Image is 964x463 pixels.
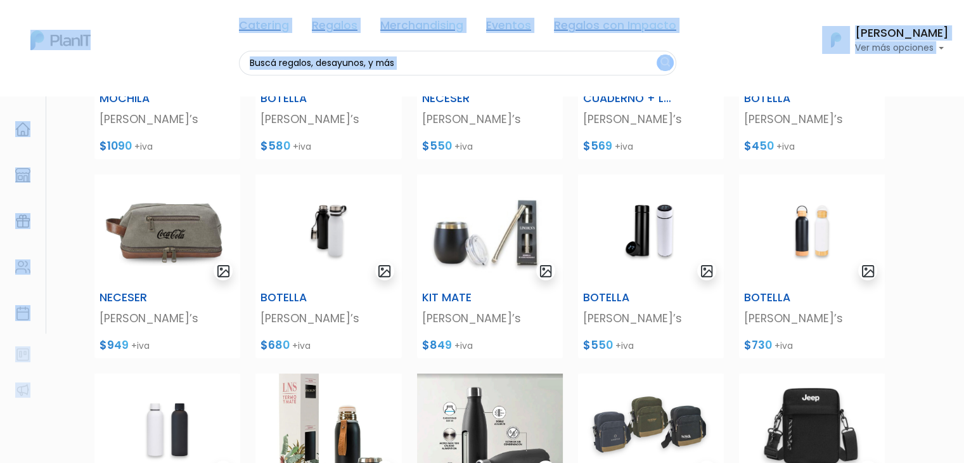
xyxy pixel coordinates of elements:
[15,122,30,137] img: home-e721727adea9d79c4d83392d1f703f7f8bce08238fde08b1acbfd93340b81755.svg
[100,138,132,153] span: $1090
[94,174,240,286] img: Dise%C3%B1o_sin_t%C3%ADtulo__32_.png
[822,26,850,54] img: PlanIt Logo
[422,92,513,105] h6: NECESER
[260,291,351,304] h6: BOTELLA
[100,310,235,327] p: [PERSON_NAME]’s
[615,140,633,153] span: +iva
[260,92,351,105] h6: BOTELLA
[744,111,880,127] p: [PERSON_NAME]’s
[774,339,793,352] span: +iva
[422,310,558,327] p: [PERSON_NAME]’s
[776,140,795,153] span: +iva
[377,264,392,278] img: gallery-light
[30,30,91,50] img: PlanIt Logo
[583,310,719,327] p: [PERSON_NAME]’s
[583,111,719,127] p: [PERSON_NAME]’s
[615,339,634,352] span: +iva
[583,291,674,304] h6: BOTELLA
[239,20,289,36] a: Catering
[744,310,880,327] p: [PERSON_NAME]’s
[293,140,311,153] span: +iva
[131,339,150,352] span: +iva
[744,92,835,105] h6: BOTELLA
[422,337,452,353] span: $849
[239,51,676,75] input: Buscá regalos, desayunos, y más
[554,20,676,36] a: Regalos con Impacto
[100,111,235,127] p: [PERSON_NAME]’s
[744,337,772,353] span: $730
[422,111,558,127] p: [PERSON_NAME]’s
[570,174,731,358] a: gallery-light BOTELLA [PERSON_NAME]’s $550 +iva
[65,12,183,37] div: ¿Necesitás ayuda?
[731,174,892,358] a: gallery-light BOTELLA [PERSON_NAME]’s $730 +iva
[15,259,30,275] img: people-662611757002400ad9ed0e3c099ab2801c6687ba6c219adb57efc949bc21e19d.svg
[583,92,674,105] h6: CUADERNO + LAPICERA
[417,174,563,286] img: thumb_image__copia___copia___copia___copia___copia___copia___copia___copia___copia_-Photoroom__2_...
[248,174,409,358] a: gallery-light BOTELLA [PERSON_NAME]’s $680 +iva
[134,140,153,153] span: +iva
[87,174,248,358] a: gallery-light NECESER [PERSON_NAME]’s $949 +iva
[539,264,553,278] img: gallery-light
[660,57,670,69] img: search_button-432b6d5273f82d61273b3651a40e1bd1b912527efae98b1b7a1b2c0702e16a8d.svg
[100,291,190,304] h6: NECESER
[15,167,30,183] img: marketplace-4ceaa7011d94191e9ded77b95e3339b90024bf715f7c57f8cf31f2d8c509eaba.svg
[380,20,463,36] a: Merchandising
[744,138,774,153] span: $450
[486,20,531,36] a: Eventos
[15,214,30,229] img: campaigns-02234683943229c281be62815700db0a1741e53638e28bf9629b52c665b00959.svg
[260,337,290,353] span: $680
[454,140,473,153] span: +iva
[255,174,401,286] img: 2000___2000-Photoroom__43_.jpg
[454,339,473,352] span: +iva
[739,174,885,286] img: 2000___2000-Photoroom__41_.jpg
[700,264,714,278] img: gallery-light
[855,28,949,39] h6: [PERSON_NAME]
[855,44,949,53] p: Ver más opciones
[583,138,612,153] span: $569
[260,138,290,153] span: $580
[578,174,724,286] img: 2000___2000-Photoroom__42_.jpg
[15,347,30,362] img: feedback-78b5a0c8f98aac82b08bfc38622c3050aee476f2c9584af64705fc4e61158814.svg
[260,310,396,327] p: [PERSON_NAME]’s
[260,111,396,127] p: [PERSON_NAME]’s
[312,20,357,36] a: Regalos
[422,138,452,153] span: $550
[422,291,513,304] h6: KIT MATE
[15,306,30,321] img: calendar-87d922413cdce8b2cf7b7f5f62616a5cf9e4887200fb71536465627b3292af00.svg
[861,264,875,278] img: gallery-light
[100,92,190,105] h6: MOCHILA
[744,291,835,304] h6: BOTELLA
[814,23,949,56] button: PlanIt Logo [PERSON_NAME] Ver más opciones
[15,382,30,398] img: partners-52edf745621dab592f3b2c58e3bca9d71375a7ef29c3b500c9f145b62cc070d4.svg
[409,174,570,358] a: gallery-light KIT MATE [PERSON_NAME]’s $849 +iva
[216,264,231,278] img: gallery-light
[292,339,311,352] span: +iva
[100,337,129,353] span: $949
[583,337,613,353] span: $550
